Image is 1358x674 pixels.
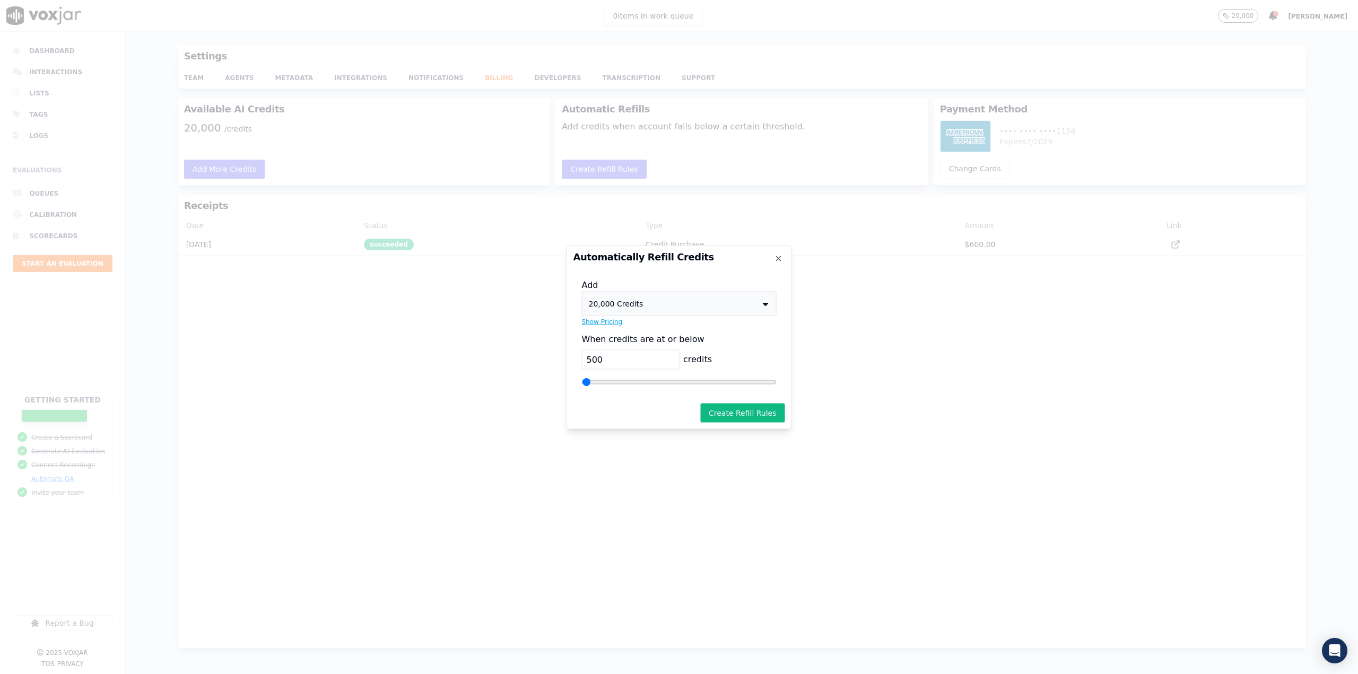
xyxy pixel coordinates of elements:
button: Create Refill Rules [700,403,785,422]
h2: Add [582,278,777,291]
button: Show Pricing [582,317,623,326]
div: Open Intercom Messenger [1322,638,1347,663]
h2: When credits are at or below [582,332,704,345]
p: credit s [683,353,712,366]
h2: Automatically Refill Credits [573,252,785,261]
button: 20,000 Credits [582,291,777,316]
